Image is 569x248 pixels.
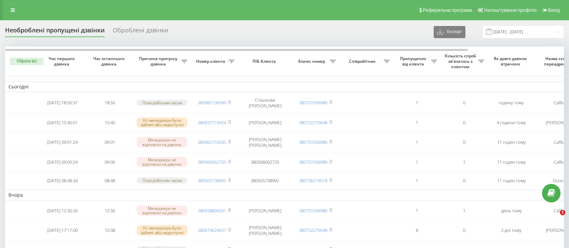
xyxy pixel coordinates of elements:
a: 380732279648 [299,227,327,233]
span: Реферальна програма [423,7,472,13]
td: 1 [393,133,440,152]
td: [DATE] 18:50:37 [39,93,86,112]
td: 6 [393,221,440,240]
td: [DATE] 17:17:00 [39,221,86,240]
td: 11 годин тому [488,172,535,189]
td: 0 [440,93,488,112]
iframe: Intercom live chat [546,210,562,226]
a: 380938804261 [198,208,226,214]
div: Менеджери не відповіли на дзвінок [137,205,187,216]
button: Експорт [434,26,465,38]
div: Усі менеджери були зайняті або недоступні [137,117,187,128]
div: Менеджери не відповіли на дзвінок [137,137,187,147]
a: 380732279648 [299,119,327,126]
span: Номер клієнта [194,59,228,64]
td: 1 [393,153,440,171]
td: 18:50 [86,93,133,112]
td: 11 годин тому [488,153,535,171]
td: 11 годин тому [488,133,535,152]
span: ПІБ Клієнта [244,59,286,64]
div: Менеджери не відповіли на дзвінок [137,157,187,167]
td: 4 години тому [488,114,535,132]
td: [DATE] 12:30:26 [39,202,86,220]
td: [PERSON_NAME] [238,202,292,220]
a: 380662153435 [198,139,226,145]
span: Кількість спроб зв'язатись з клієнтом [444,53,478,69]
td: 380505738992 [238,172,292,189]
td: [DATE] 15:40:01 [39,114,86,132]
td: [DATE] 09:01:24 [39,133,86,152]
td: годину тому [488,93,535,112]
td: [PERSON_NAME] [PERSON_NAME] [238,221,292,240]
td: 0 [440,133,488,152]
td: 09:00 [86,153,133,171]
a: 380506062720 [198,159,226,165]
td: 0 [440,114,488,132]
a: 380505738992 [198,177,226,184]
td: [PERSON_NAME] [PERSON_NAME] [238,133,292,152]
div: Оброблені дзвінки [113,27,168,37]
td: день тому [488,202,535,220]
td: 0 [440,221,488,240]
td: 1 [440,153,488,171]
span: 1 [560,210,565,215]
span: Як довго дзвінок втрачено [493,56,530,66]
a: 380731506986 [299,159,327,165]
a: 380736274018 [299,177,327,184]
a: 380674624037 [198,227,226,233]
span: Причина пропуску дзвінка [137,56,181,66]
span: Час останнього дзвінка [91,56,128,66]
td: 1 [393,93,440,112]
td: 1 [393,172,440,189]
td: 1 [393,202,440,220]
span: Пропущених від клієнта [397,56,431,66]
td: [DATE] 09:00:24 [39,153,86,171]
td: [DATE] 08:48:34 [39,172,86,189]
td: 0 [440,172,488,189]
span: Вихід [548,7,560,13]
td: [PERSON_NAME] [238,114,292,132]
td: Сташкова [PERSON_NAME] [238,93,292,112]
div: Необроблені пропущені дзвінки [5,27,105,37]
a: 380731506986 [299,139,327,145]
td: 1 [393,114,440,132]
td: 15:40 [86,114,133,132]
a: 380637719424 [198,119,226,126]
span: Налаштування профілю [484,7,537,13]
td: 12:30 [86,202,133,220]
div: Поза робочим часом [137,100,187,106]
td: 380506062720 [238,153,292,171]
span: Бізнес номер [295,59,330,64]
div: Поза робочим часом [137,177,187,183]
td: 1 [440,202,488,220]
div: Усі менеджери були зайняті або недоступні [137,225,187,235]
td: 10:38 [86,221,133,240]
span: Час першого дзвінка [44,56,81,66]
a: 380731506986 [299,100,327,106]
td: 09:01 [86,133,133,152]
a: 380731506986 [299,208,327,214]
button: Обрати всі [10,58,44,65]
span: Співробітник [343,59,384,64]
td: 08:48 [86,172,133,189]
a: 380982139599 [198,100,226,106]
td: 2 дні тому [488,221,535,240]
